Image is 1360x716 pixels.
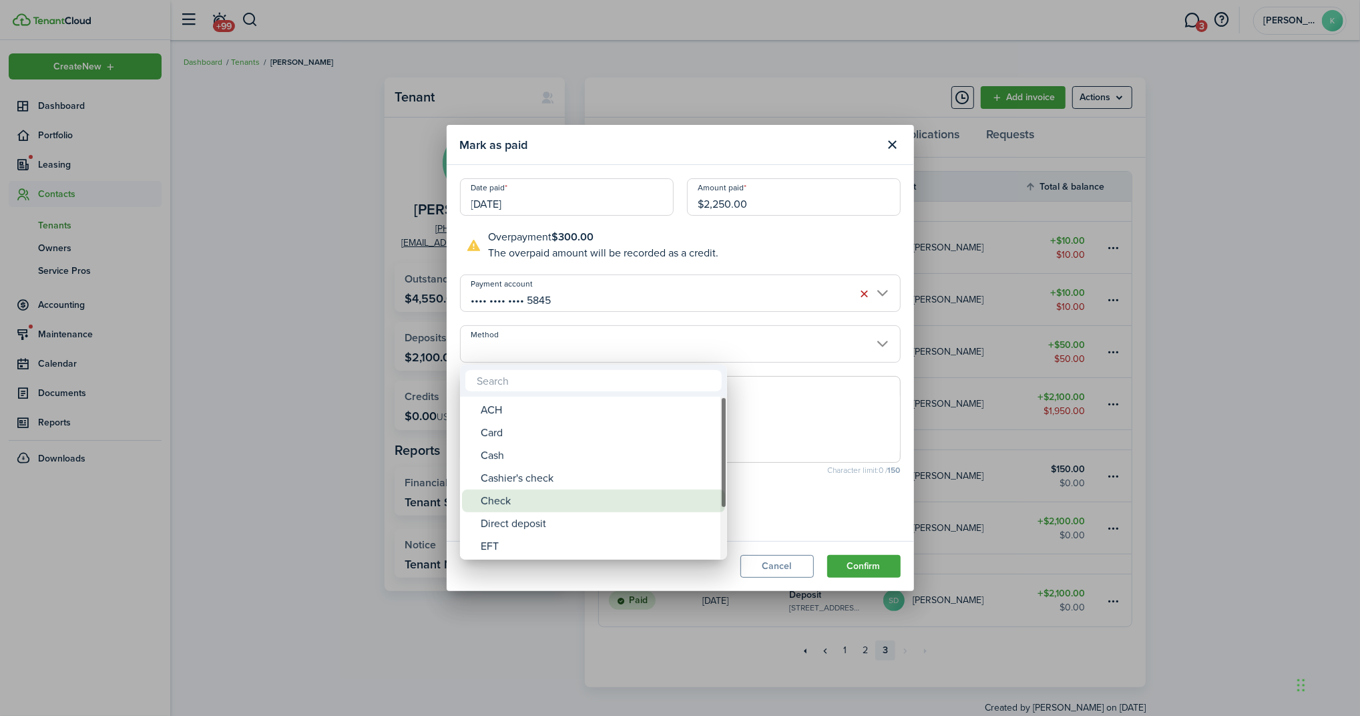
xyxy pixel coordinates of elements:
div: EFT [481,535,717,558]
div: Cash [481,444,717,467]
input: Search [465,370,722,391]
div: Check [481,490,717,512]
div: ACH [481,399,717,421]
div: Cashier's check [481,467,717,490]
mbsc-wheel: Method [460,397,727,560]
div: Card [481,421,717,444]
div: Direct deposit [481,512,717,535]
